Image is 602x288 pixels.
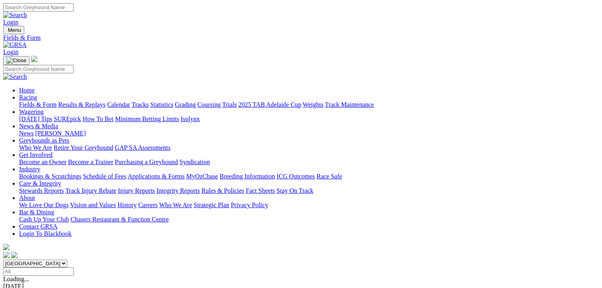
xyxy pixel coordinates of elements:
[19,194,35,201] a: About
[83,116,114,122] a: How To Bet
[3,56,29,65] button: Toggle navigation
[325,101,374,108] a: Track Maintenance
[186,173,218,180] a: MyOzChase
[19,101,56,108] a: Fields & Form
[238,101,301,108] a: 2025 TAB Adelaide Cup
[19,87,35,94] a: Home
[222,101,237,108] a: Trials
[181,116,200,122] a: Isolynx
[277,187,313,194] a: Stay On Track
[19,173,599,180] div: Industry
[19,144,52,151] a: Who We Are
[3,19,18,25] a: Login
[8,27,21,33] span: Menu
[3,244,10,250] img: logo-grsa-white.png
[118,187,155,194] a: Injury Reports
[175,101,196,108] a: Grading
[19,130,599,137] div: News & Media
[277,173,315,180] a: ICG Outcomes
[19,230,72,237] a: Login To Blackbook
[19,180,61,187] a: Care & Integrity
[3,41,27,49] img: GRSA
[19,209,54,216] a: Bar & Dining
[128,173,185,180] a: Applications & Forms
[19,202,68,208] a: We Love Our Dogs
[31,56,37,62] img: logo-grsa-white.png
[19,116,52,122] a: [DATE] Tips
[11,252,18,258] img: twitter.svg
[115,144,171,151] a: GAP SA Assessments
[3,3,74,12] input: Search
[3,65,74,73] input: Search
[19,94,37,101] a: Racing
[54,144,113,151] a: Retire Your Greyhound
[132,101,149,108] a: Tracks
[19,108,44,115] a: Wagering
[3,34,599,41] a: Fields & Form
[19,137,69,144] a: Greyhounds as Pets
[19,144,599,151] div: Greyhounds as Pets
[65,187,116,194] a: Track Injury Rebate
[19,187,599,194] div: Care & Integrity
[68,159,113,165] a: Become a Trainer
[3,267,74,276] input: Select date
[19,159,599,166] div: Get Involved
[138,202,158,208] a: Careers
[115,116,179,122] a: Minimum Betting Limits
[19,216,69,223] a: Cash Up Your Club
[19,151,53,158] a: Get Involved
[220,173,275,180] a: Breeding Information
[19,202,599,209] div: About
[19,116,599,123] div: Wagering
[19,130,33,137] a: News
[6,57,26,64] img: Close
[83,173,126,180] a: Schedule of Fees
[197,101,221,108] a: Coursing
[150,101,173,108] a: Statistics
[117,202,136,208] a: History
[19,223,57,230] a: Contact GRSA
[19,216,599,223] div: Bar & Dining
[58,101,105,108] a: Results & Replays
[179,159,210,165] a: Syndication
[107,101,130,108] a: Calendar
[19,173,81,180] a: Bookings & Scratchings
[159,202,192,208] a: Who We Are
[246,187,275,194] a: Fact Sheets
[3,12,27,19] img: Search
[35,130,86,137] a: [PERSON_NAME]
[3,73,27,80] img: Search
[3,252,10,258] img: facebook.svg
[201,187,244,194] a: Rules & Policies
[54,116,81,122] a: SUREpick
[316,173,342,180] a: Race Safe
[19,166,40,172] a: Industry
[156,187,200,194] a: Integrity Reports
[3,276,29,282] span: Loading...
[194,202,229,208] a: Strategic Plan
[70,202,116,208] a: Vision and Values
[231,202,268,208] a: Privacy Policy
[19,187,64,194] a: Stewards Reports
[115,159,178,165] a: Purchasing a Greyhound
[19,159,66,165] a: Become an Owner
[3,26,24,34] button: Toggle navigation
[70,216,169,223] a: Chasers Restaurant & Function Centre
[19,123,58,129] a: News & Media
[19,101,599,108] div: Racing
[303,101,323,108] a: Weights
[3,49,18,55] a: Login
